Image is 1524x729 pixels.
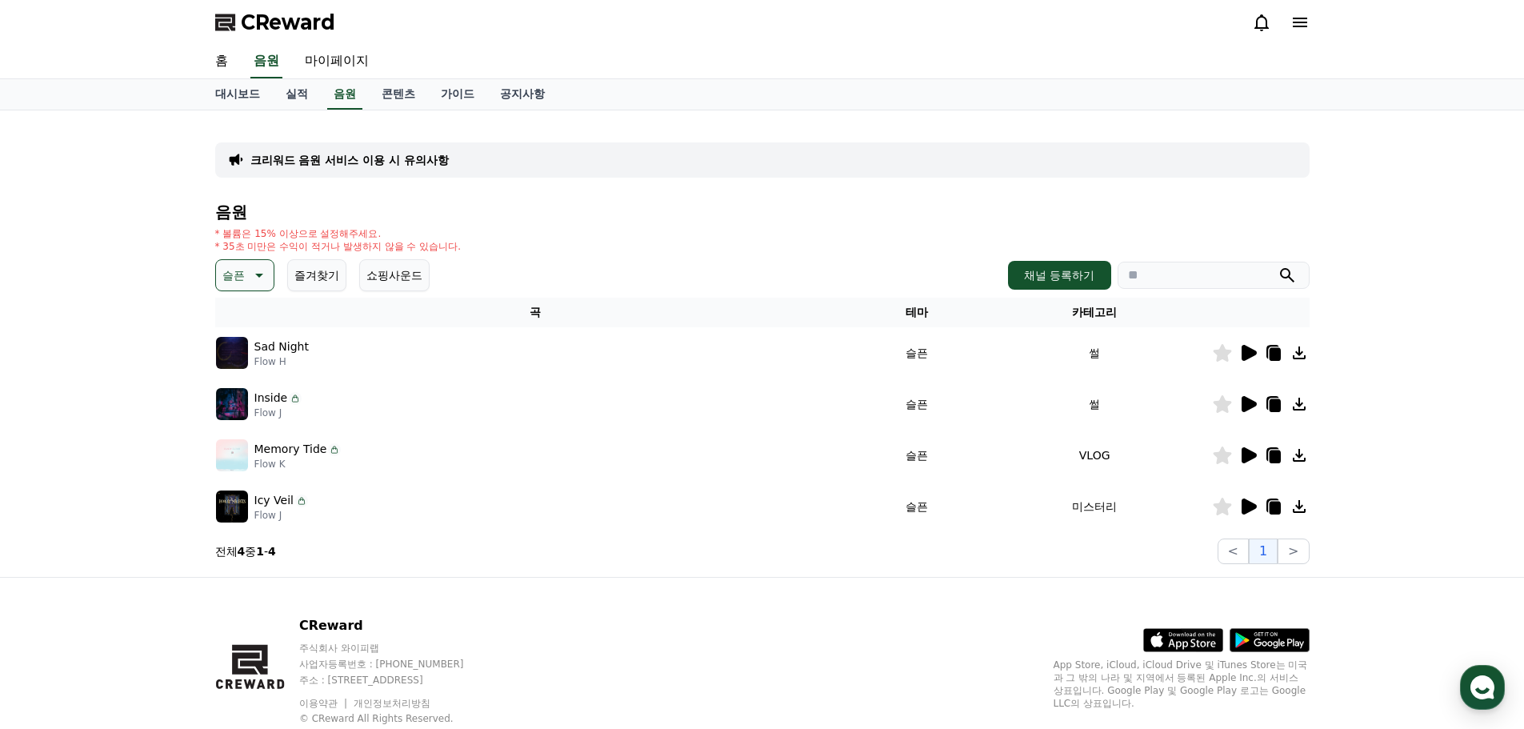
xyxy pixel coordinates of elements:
p: App Store, iCloud, iCloud Drive 및 iTunes Store는 미국과 그 밖의 나라 및 지역에서 등록된 Apple Inc.의 서비스 상표입니다. Goo... [1054,659,1310,710]
a: 이용약관 [299,698,350,709]
p: Flow K [254,458,342,471]
img: music [216,491,248,523]
a: 가이드 [428,79,487,110]
h4: 음원 [215,203,1310,221]
span: 홈 [50,531,60,544]
p: 전체 중 - [215,543,276,559]
p: Icy Veil [254,492,294,509]
a: 마이페이지 [292,45,382,78]
strong: 1 [256,545,264,558]
span: 대화 [146,532,166,545]
a: 홈 [5,507,106,547]
p: Inside [254,390,288,407]
a: 개인정보처리방침 [354,698,430,709]
p: CReward [299,616,494,635]
p: 주소 : [STREET_ADDRESS] [299,674,494,687]
td: 미스터리 [978,481,1212,532]
p: Flow H [254,355,309,368]
button: 1 [1249,539,1278,564]
a: 대화 [106,507,206,547]
a: 콘텐츠 [369,79,428,110]
img: music [216,388,248,420]
button: 쇼핑사운드 [359,259,430,291]
a: CReward [215,10,335,35]
p: * 볼륨은 15% 이상으로 설정해주세요. [215,227,462,240]
td: 슬픈 [856,481,977,532]
img: music [216,439,248,471]
p: Flow J [254,509,308,522]
p: 사업자등록번호 : [PHONE_NUMBER] [299,658,494,671]
p: 슬픈 [222,264,245,286]
button: 슬픈 [215,259,274,291]
td: 썰 [978,379,1212,430]
td: 슬픈 [856,327,977,379]
strong: 4 [238,545,246,558]
a: 실적 [273,79,321,110]
a: 공지사항 [487,79,558,110]
button: 즐겨찾기 [287,259,346,291]
span: CReward [241,10,335,35]
p: © CReward All Rights Reserved. [299,712,494,725]
p: Sad Night [254,338,309,355]
p: Flow J [254,407,302,419]
th: 곡 [215,298,857,327]
p: * 35초 미만은 수익이 적거나 발생하지 않을 수 있습니다. [215,240,462,253]
th: 카테고리 [978,298,1212,327]
a: 음원 [327,79,362,110]
td: 썰 [978,327,1212,379]
strong: 4 [268,545,276,558]
a: 크리워드 음원 서비스 이용 시 유의사항 [250,152,449,168]
td: VLOG [978,430,1212,481]
a: 홈 [202,45,241,78]
p: 주식회사 와이피랩 [299,642,494,655]
a: 대시보드 [202,79,273,110]
span: 설정 [247,531,266,544]
img: music [216,337,248,369]
td: 슬픈 [856,379,977,430]
td: 슬픈 [856,430,977,481]
button: > [1278,539,1309,564]
a: 음원 [250,45,282,78]
a: 설정 [206,507,307,547]
th: 테마 [856,298,977,327]
button: < [1218,539,1249,564]
button: 채널 등록하기 [1008,261,1110,290]
p: Memory Tide [254,441,327,458]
